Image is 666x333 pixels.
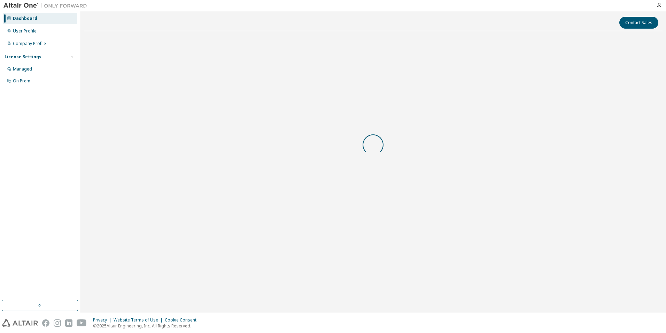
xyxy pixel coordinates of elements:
img: instagram.svg [54,319,61,327]
div: Company Profile [13,41,46,46]
div: Privacy [93,317,114,323]
button: Contact Sales [619,17,658,29]
div: Website Terms of Use [114,317,165,323]
div: On Prem [13,78,30,84]
p: © 2025 Altair Engineering, Inc. All Rights Reserved. [93,323,201,329]
div: Managed [13,66,32,72]
div: Dashboard [13,16,37,21]
img: youtube.svg [77,319,87,327]
div: Cookie Consent [165,317,201,323]
div: User Profile [13,28,37,34]
img: facebook.svg [42,319,49,327]
img: Altair One [3,2,91,9]
div: License Settings [5,54,41,60]
img: linkedin.svg [65,319,72,327]
img: altair_logo.svg [2,319,38,327]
